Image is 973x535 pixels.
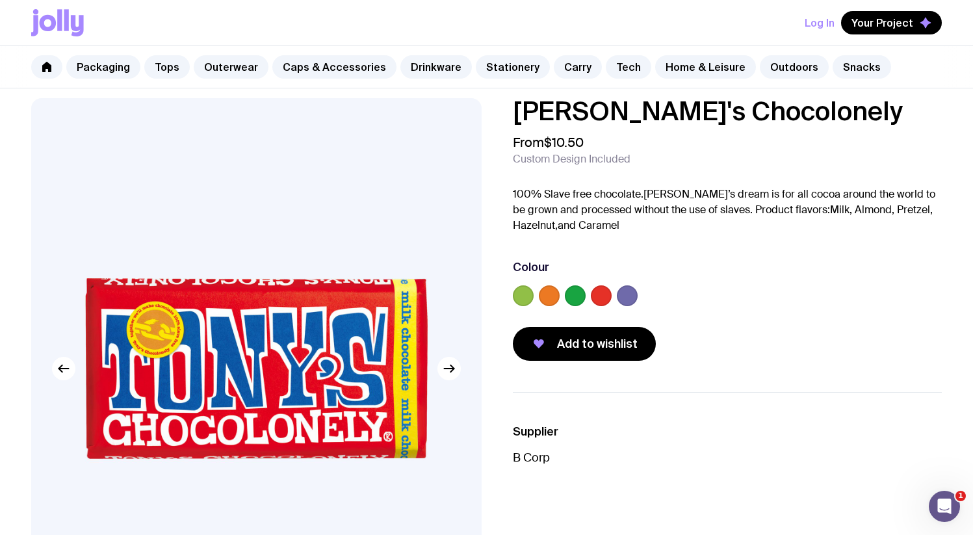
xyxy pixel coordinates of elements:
[66,55,140,79] a: Packaging
[851,16,913,29] span: Your Project
[513,98,942,124] h1: [PERSON_NAME]'s Chocolonely
[929,491,960,522] iframe: Intercom live chat
[400,55,472,79] a: Drinkware
[606,55,651,79] a: Tech
[655,55,756,79] a: Home & Leisure
[833,55,891,79] a: Snacks
[272,55,396,79] a: Caps & Accessories
[513,424,942,439] h3: Supplier
[513,187,942,233] p: 100% Slave free chocolate.[PERSON_NAME]’s dream is for all cocoa around the world to be grown and...
[544,134,584,151] span: $10.50
[513,153,630,166] span: Custom Design Included
[513,327,656,361] button: Add to wishlist
[513,135,584,150] span: From
[476,55,550,79] a: Stationery
[513,259,549,275] h3: Colour
[513,450,942,465] p: B Corp
[557,336,638,352] span: Add to wishlist
[144,55,190,79] a: Tops
[841,11,942,34] button: Your Project
[955,491,966,501] span: 1
[194,55,268,79] a: Outerwear
[554,55,602,79] a: Carry
[805,11,835,34] button: Log In
[760,55,829,79] a: Outdoors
